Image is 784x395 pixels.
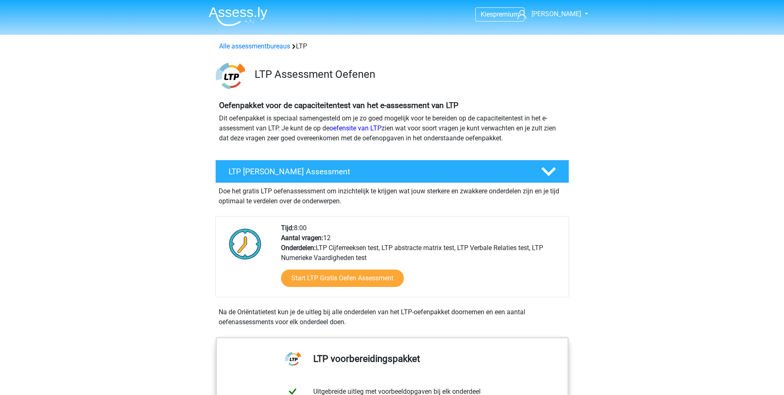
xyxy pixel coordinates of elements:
[481,10,493,18] span: Kies
[219,101,458,110] b: Oefenpakket voor de capaciteitentest van het e-assessment van LTP
[281,234,323,242] b: Aantal vragen:
[219,113,565,143] p: Dit oefenpakket is speciaal samengesteld om je zo goed mogelijk voor te bereiden op de capaciteit...
[281,224,294,232] b: Tijd:
[493,10,519,18] span: premium
[281,270,404,287] a: Start LTP Gratis Oefen Assessment
[476,9,524,20] a: Kiespremium
[255,68,562,81] h3: LTP Assessment Oefenen
[209,7,267,26] img: Assessly
[216,41,569,51] div: LTP
[215,307,569,327] div: Na de Oriëntatietest kun je de uitleg bij alle onderdelen van het LTP-oefenpakket doornemen en ee...
[229,167,528,176] h4: LTP [PERSON_NAME] Assessment
[531,10,581,18] span: [PERSON_NAME]
[275,223,568,297] div: 8:00 12 LTP Cijferreeksen test, LTP abstracte matrix test, LTP Verbale Relaties test, LTP Numerie...
[212,160,572,183] a: LTP [PERSON_NAME] Assessment
[216,61,245,91] img: ltp.png
[224,223,266,265] img: Klok
[219,42,290,50] a: Alle assessmentbureaus
[215,183,569,206] div: Doe het gratis LTP oefenassessment om inzichtelijk te krijgen wat jouw sterkere en zwakkere onder...
[281,244,316,252] b: Onderdelen:
[329,124,381,132] a: oefensite van LTP
[514,9,582,19] a: [PERSON_NAME]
